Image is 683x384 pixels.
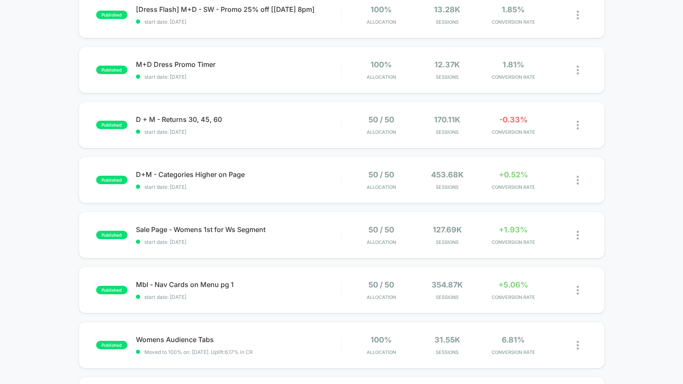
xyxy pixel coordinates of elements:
span: Sale Page - Womens 1st for Ws Segment [136,225,341,234]
span: Allocation [367,74,396,80]
span: [Dress Flash] M+D - SW - Promo 25% off [[DATE] 8pm] [136,5,341,14]
span: Sessions [416,349,478,355]
span: 100% [371,5,392,14]
span: 50 / 50 [368,170,394,179]
span: 453.68k [431,170,464,179]
span: Allocation [367,239,396,245]
span: start date: [DATE] [136,184,341,190]
span: 12.37k [434,60,460,69]
img: close [577,11,579,19]
span: start date: [DATE] [136,294,341,300]
span: published [96,286,127,294]
img: close [577,121,579,130]
span: CONVERSION RATE [482,349,544,355]
span: Mbl - Nav Cards on Menu pg 1 [136,280,341,289]
span: Allocation [367,294,396,300]
img: close [577,231,579,240]
span: Sessions [416,19,478,25]
span: 31.55k [434,335,460,344]
span: published [96,66,127,74]
span: published [96,121,127,129]
span: +5.06% [498,280,528,289]
span: CONVERSION RATE [482,184,544,190]
img: close [577,176,579,185]
span: published [96,231,127,239]
span: Moved to 100% on: [DATE] . Uplift: 6.17% in CR [144,349,253,355]
span: M+D Dress Promo Timer [136,60,341,69]
span: 100% [371,60,392,69]
span: +0.52% [499,170,528,179]
span: CONVERSION RATE [482,129,544,135]
span: Sessions [416,239,478,245]
img: close [577,66,579,75]
span: CONVERSION RATE [482,294,544,300]
span: CONVERSION RATE [482,74,544,80]
span: Sessions [416,129,478,135]
span: start date: [DATE] [136,19,341,25]
span: Allocation [367,349,396,355]
span: Sessions [416,74,478,80]
span: CONVERSION RATE [482,19,544,25]
span: 100% [371,335,392,344]
span: 170.11k [434,115,460,124]
span: published [96,341,127,349]
span: Womens Audience Tabs [136,335,341,344]
img: close [577,341,579,350]
span: start date: [DATE] [136,239,341,245]
span: -0.33% [499,115,528,124]
span: 50 / 50 [368,115,394,124]
span: published [96,11,127,19]
span: published [96,176,127,184]
span: 1.85% [502,5,525,14]
span: 6.81% [502,335,525,344]
span: Allocation [367,19,396,25]
span: D + M - Returns 30, 45, 60 [136,115,341,124]
span: 13.28k [434,5,460,14]
span: Allocation [367,129,396,135]
span: D+M - Categories Higher on Page [136,170,341,179]
img: close [577,286,579,295]
span: +1.93% [499,225,528,234]
span: Sessions [416,184,478,190]
span: 50 / 50 [368,280,394,289]
span: Allocation [367,184,396,190]
span: 127.69k [433,225,462,234]
span: start date: [DATE] [136,129,341,135]
span: Sessions [416,294,478,300]
span: 1.81% [503,60,524,69]
span: 50 / 50 [368,225,394,234]
span: 354.87k [431,280,463,289]
span: start date: [DATE] [136,74,341,80]
span: CONVERSION RATE [482,239,544,245]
